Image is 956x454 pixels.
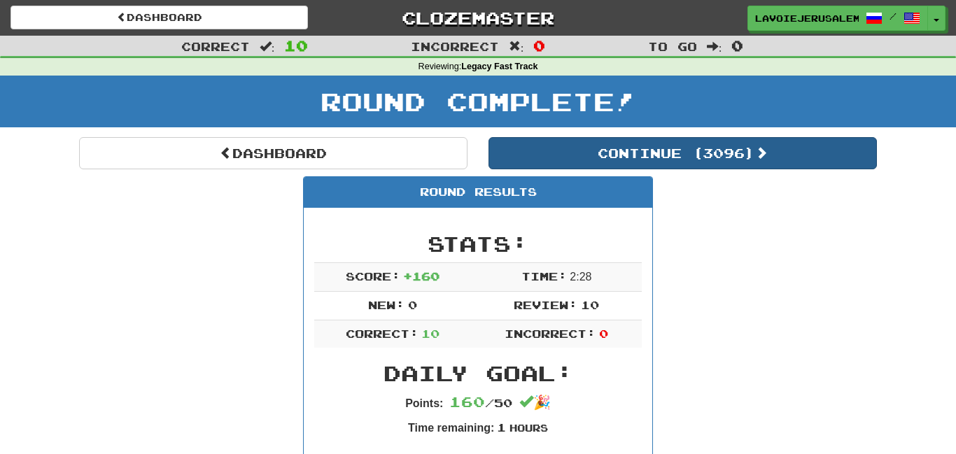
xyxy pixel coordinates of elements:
[284,37,308,54] span: 10
[449,396,512,409] span: / 50
[405,397,443,409] strong: Points:
[707,41,722,52] span: :
[260,41,275,52] span: :
[570,271,591,283] span: 2 : 28
[497,420,506,434] span: 1
[519,395,551,410] span: 🎉
[449,393,485,410] span: 160
[731,37,743,54] span: 0
[10,6,308,29] a: Dashboard
[505,327,596,340] span: Incorrect:
[314,232,642,255] h2: Stats:
[329,6,626,30] a: Clozemaster
[411,39,499,53] span: Incorrect
[747,6,928,31] a: lavoiejerusalem /
[421,327,440,340] span: 10
[648,39,697,53] span: To go
[79,137,468,169] a: Dashboard
[5,87,951,115] h1: Round Complete!
[346,327,419,340] span: Correct:
[314,362,642,385] h2: Daily Goal:
[581,298,599,311] span: 10
[304,177,652,208] div: Round Results
[514,298,577,311] span: Review:
[890,11,897,21] span: /
[599,327,608,340] span: 0
[488,137,877,169] button: Continue (3096)
[521,269,567,283] span: Time:
[181,39,250,53] span: Correct
[509,41,524,52] span: :
[346,269,400,283] span: Score:
[509,422,548,434] small: Hours
[408,298,417,311] span: 0
[368,298,405,311] span: New:
[408,422,494,434] strong: Time remaining:
[533,37,545,54] span: 0
[755,12,859,24] span: lavoiejerusalem
[461,62,537,71] strong: Legacy Fast Track
[403,269,440,283] span: + 160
